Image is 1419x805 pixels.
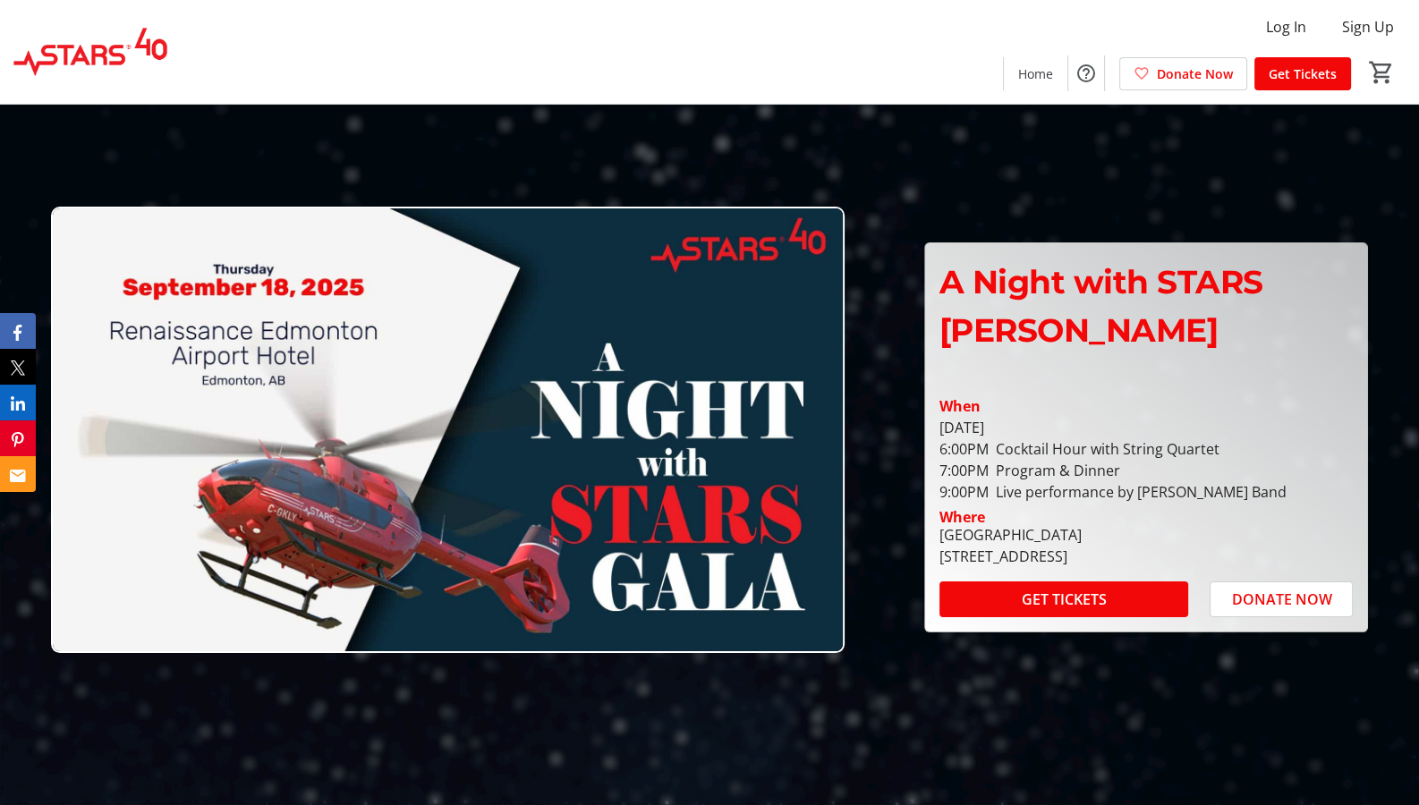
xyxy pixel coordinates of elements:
span: Sign Up [1342,16,1394,38]
span: A Night with STARS [PERSON_NAME] [939,262,1263,350]
span: GET TICKETS [1022,589,1107,610]
span: Get Tickets [1269,64,1337,83]
a: Get Tickets [1254,57,1351,90]
div: [DATE] 6:00PM Cocktail Hour with String Quartet 7:00PM Program & Dinner 9:00PM Live performance b... [939,417,1354,503]
button: Cart [1365,56,1398,89]
button: Sign Up [1328,13,1408,41]
a: Donate Now [1119,57,1247,90]
button: Log In [1252,13,1321,41]
div: Where [939,510,985,524]
div: [GEOGRAPHIC_DATA] [939,524,1082,546]
button: Help [1068,55,1104,91]
img: Campaign CTA Media Photo [51,207,845,653]
button: GET TICKETS [939,581,1189,617]
div: [STREET_ADDRESS] [939,546,1082,567]
span: Home [1018,64,1053,83]
span: DONATE NOW [1231,589,1331,610]
button: DONATE NOW [1210,581,1353,617]
a: Home [1004,57,1067,90]
div: When [939,395,981,417]
img: STARS's Logo [11,7,170,97]
span: Log In [1266,16,1306,38]
span: Donate Now [1157,64,1233,83]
